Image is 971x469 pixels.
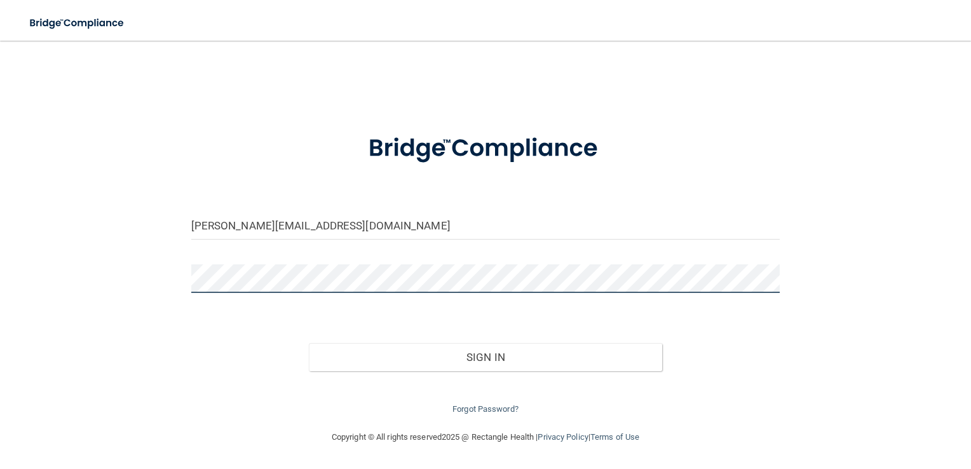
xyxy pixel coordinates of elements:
[752,381,956,431] iframe: Drift Widget Chat Controller
[538,432,588,442] a: Privacy Policy
[191,211,780,240] input: Email
[343,117,628,180] img: bridge_compliance_login_screen.278c3ca4.svg
[590,432,639,442] a: Terms of Use
[309,343,662,371] button: Sign In
[254,417,717,458] div: Copyright © All rights reserved 2025 @ Rectangle Health | |
[452,404,519,414] a: Forgot Password?
[19,10,136,36] img: bridge_compliance_login_screen.278c3ca4.svg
